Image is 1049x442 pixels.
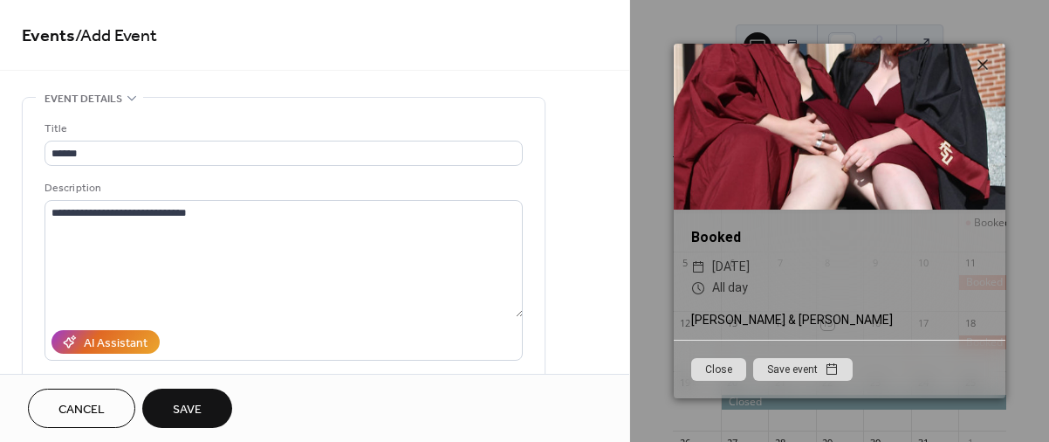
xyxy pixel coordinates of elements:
button: Cancel [28,389,135,428]
span: Cancel [58,401,105,419]
button: Save event [753,358,853,381]
div: Title [45,120,519,138]
div: [PERSON_NAME] & [PERSON_NAME] [674,311,1005,329]
div: Booked [674,227,1005,248]
button: Save [142,389,232,428]
div: AI Assistant [84,335,147,353]
span: All day [712,278,748,299]
a: Events [22,19,75,53]
div: Description [45,179,519,197]
span: Event details [45,90,122,108]
div: ​ [691,257,705,278]
span: / Add Event [75,19,157,53]
button: AI Assistant [51,330,160,354]
button: Close [691,358,746,381]
div: ​ [691,278,705,299]
span: Save [173,401,202,419]
span: [DATE] [712,257,750,278]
